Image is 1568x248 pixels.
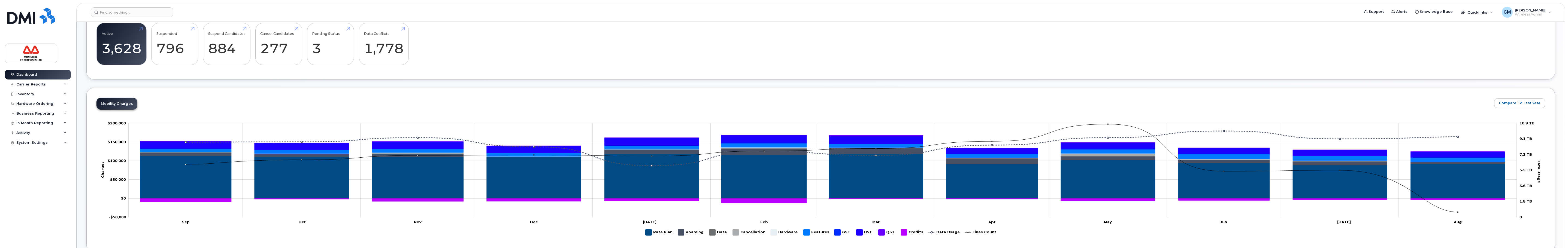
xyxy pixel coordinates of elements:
tspan: $0 [121,196,126,200]
tspan: 3.6 TB [1519,183,1532,188]
a: Knowledge Base [1411,6,1457,17]
g: Lines Count [965,227,996,238]
g: Credits [901,227,923,238]
tspan: [DATE] [643,220,656,224]
tspan: Feb [760,220,768,224]
tspan: Apr [988,220,995,224]
tspan: Sep [182,220,190,224]
tspan: Mar [872,220,880,224]
span: GM [1503,9,1511,16]
tspan: Nov [414,220,422,224]
g: $0 [108,158,126,163]
g: Features [140,143,1505,162]
tspan: $150,000 [108,140,126,144]
g: $0 [110,177,126,182]
tspan: 5.5 TB [1519,168,1532,172]
g: Roaming [678,227,704,238]
tspan: 1.8 TB [1519,199,1532,204]
span: [PERSON_NAME] [1515,8,1545,12]
a: Pending Status 3 [312,26,349,62]
div: Quicklinks [1457,7,1497,18]
g: Hardware [140,147,1505,162]
tspan: $100,000 [108,158,126,163]
span: Alerts [1396,9,1407,14]
tspan: $50,000 [110,177,126,182]
a: Support [1360,6,1388,17]
tspan: 7.3 TB [1519,152,1532,157]
a: Suspend Candidates 884 [208,26,246,62]
button: Compare To Last Year [1494,98,1545,108]
g: $0 [108,121,126,125]
g: Hardware [771,227,798,238]
g: Features [804,227,829,238]
g: QST [879,227,895,238]
g: HST [856,227,873,238]
tspan: May [1104,220,1112,224]
input: Find something... [91,7,173,17]
tspan: 0 [1519,215,1522,219]
tspan: 9.1 TB [1519,137,1532,141]
tspan: -$50,000 [109,215,126,219]
g: $0 [109,215,126,219]
tspan: Dec [530,220,538,224]
g: Data [140,148,1505,162]
tspan: Charges [100,161,105,178]
g: Chart [100,121,1542,238]
g: Credits [140,198,1505,203]
span: Wireless Admin [1515,12,1545,17]
tspan: $200,000 [108,121,126,125]
tspan: 10.9 TB [1519,121,1534,125]
g: Rate Plan [140,154,1505,198]
g: Data [709,227,727,238]
span: Knowledge Base [1420,9,1453,14]
span: Quicklinks [1467,10,1487,14]
a: Suspended 796 [156,26,193,62]
span: Support [1369,9,1384,14]
a: Alerts [1388,6,1411,17]
g: QST [140,135,1505,152]
tspan: [DATE] [1337,220,1351,224]
tspan: Jun [1220,220,1227,224]
g: HST [140,135,1505,158]
g: Legend [646,227,996,238]
g: GST [834,227,851,238]
div: Gillian MacNeill [1498,7,1555,18]
tspan: Oct [298,220,306,224]
g: Data Usage [929,227,960,238]
span: Compare To Last Year [1499,100,1540,106]
a: Cancel Candidates 277 [260,26,297,62]
tspan: Aug [1454,220,1462,224]
tspan: Data Usage [1537,160,1541,183]
a: Mobility Charges [96,98,137,110]
g: $0 [108,140,126,144]
a: Data Conflicts 1,778 [364,26,404,62]
a: Active 3,628 [102,26,141,62]
g: Cancellation [733,227,765,238]
g: Rate Plan [646,227,673,238]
